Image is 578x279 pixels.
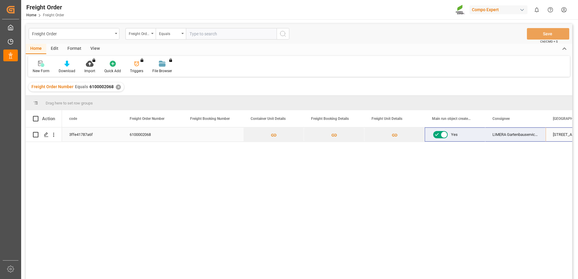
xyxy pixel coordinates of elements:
[469,5,528,14] div: Compo Expert
[31,84,73,89] span: Freight Order Number
[485,127,546,142] div: LIMERA Gartenbauservice, GmbH & Co. KG
[29,28,119,40] button: open menu
[540,39,558,44] span: Ctrl/CMD + S
[544,3,557,17] button: Help Center
[59,68,75,74] div: Download
[89,84,114,89] span: 6100002068
[116,85,121,90] div: ✕
[527,28,569,40] button: Save
[32,30,113,37] div: Freight Order
[26,44,46,54] div: Home
[311,117,349,121] span: Freight Booking Details
[63,44,86,54] div: Format
[156,28,186,40] button: open menu
[251,117,286,121] span: Container Unit Details
[46,44,63,54] div: Edit
[46,101,93,105] span: Drag here to set row groups
[69,117,77,121] span: code
[122,127,183,142] div: 6100002068
[186,28,277,40] input: Type to search
[125,28,156,40] button: open menu
[456,5,465,15] img: Screenshot%202023-09-29%20at%2010.02.21.png_1712312052.png
[42,116,55,121] div: Action
[130,117,164,121] span: Freight Order Number
[62,127,122,142] div: 3ffe41787a6f
[190,117,230,121] span: Freight Booking Number
[26,13,36,17] a: Home
[75,84,88,89] span: Equals
[492,117,510,121] span: Consignee
[86,44,104,54] div: View
[451,128,458,142] span: Yes
[530,3,544,17] button: show 0 new notifications
[432,117,472,121] span: Main run object created Status
[129,30,149,37] div: Freight Order Number
[26,3,64,12] div: Freight Order
[33,68,50,74] div: New Form
[372,117,402,121] span: Freight Unit Details
[159,30,180,37] div: Equals
[104,68,121,74] div: Quick Add
[26,127,62,142] div: Press SPACE to select this row.
[469,4,530,15] button: Compo Expert
[277,28,289,40] button: search button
